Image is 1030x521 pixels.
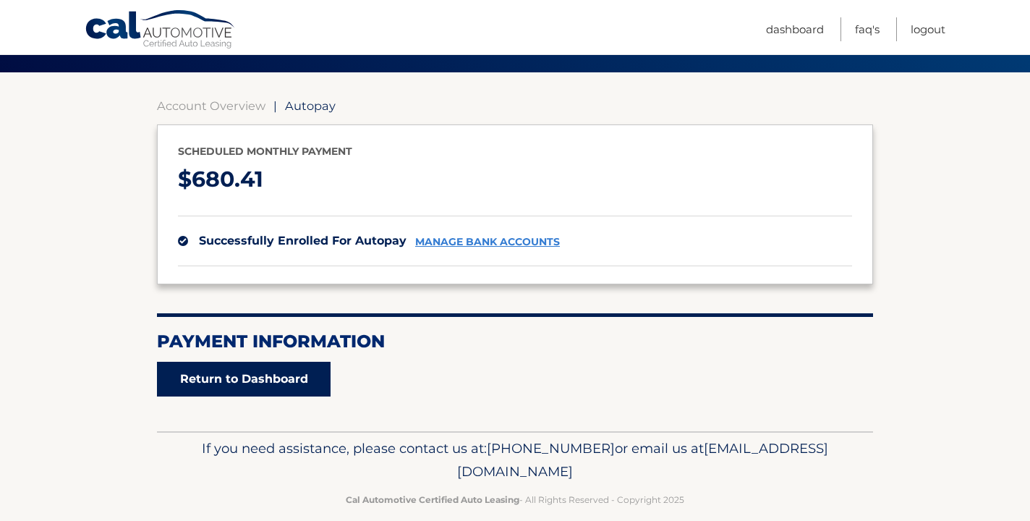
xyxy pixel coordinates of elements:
a: Cal Automotive [85,9,237,51]
a: FAQ's [855,17,880,41]
a: Account Overview [157,98,265,113]
a: manage bank accounts [415,236,560,248]
span: Autopay [285,98,336,113]
h2: Payment Information [157,331,873,352]
p: - All Rights Reserved - Copyright 2025 [166,492,864,507]
a: Return to Dashboard [157,362,331,397]
a: Dashboard [766,17,824,41]
a: Logout [911,17,945,41]
p: $ [178,161,852,199]
span: 680.41 [192,166,263,192]
p: If you need assistance, please contact us at: or email us at [166,437,864,483]
p: Scheduled monthly payment [178,143,852,161]
span: [PHONE_NUMBER] [487,440,615,457]
strong: Cal Automotive Certified Auto Leasing [346,494,519,505]
img: check.svg [178,236,188,246]
span: successfully enrolled for autopay [199,234,407,247]
span: | [273,98,277,113]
